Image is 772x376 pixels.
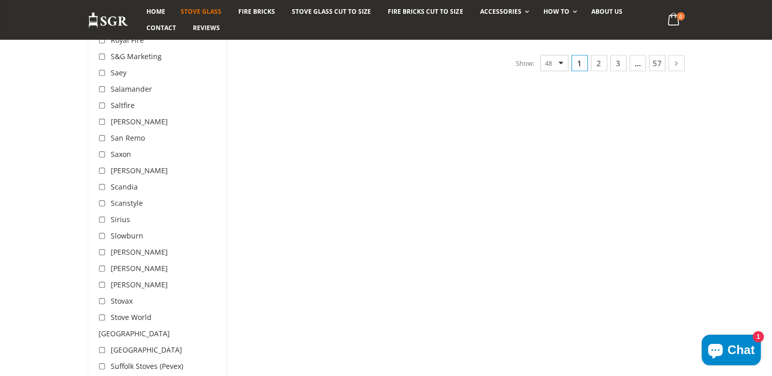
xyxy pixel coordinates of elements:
span: Show: [516,55,534,71]
a: How To [536,4,582,20]
a: Reviews [185,20,228,36]
span: Home [146,7,165,16]
span: San Remo [111,133,145,143]
span: Stovax [111,296,133,306]
span: Fire Bricks [238,7,275,16]
a: 57 [649,55,665,71]
span: Stove Glass [181,7,221,16]
a: Stove Glass Cut To Size [284,4,379,20]
a: 0 [663,10,684,30]
span: [PERSON_NAME] [111,280,168,289]
span: Sirius [111,214,130,224]
span: Accessories [480,7,521,16]
span: [PERSON_NAME] [111,263,168,273]
a: Contact [139,20,184,36]
span: 1 [571,55,588,71]
span: Stove World [GEOGRAPHIC_DATA] [98,312,170,338]
span: Contact [146,23,176,32]
a: Fire Bricks Cut To Size [380,4,470,20]
span: Fire Bricks Cut To Size [388,7,463,16]
span: Scandia [111,182,138,192]
a: About us [584,4,630,20]
span: [GEOGRAPHIC_DATA] [111,345,182,355]
span: Stove Glass Cut To Size [292,7,371,16]
span: Saltfire [111,100,135,110]
span: 0 [677,12,685,20]
span: Suffolk Stoves (Pevex) [111,361,183,371]
span: S&G Marketing [111,51,162,61]
a: Accessories [472,4,534,20]
span: Royal Fire [111,35,144,45]
a: Stove Glass [173,4,229,20]
inbox-online-store-chat: Shopify online store chat [699,335,764,368]
a: Fire Bricks [231,4,283,20]
span: About us [591,7,622,16]
span: Scanstyle [111,198,143,208]
span: Slowburn [111,231,143,240]
span: Saxon [111,149,131,159]
span: How To [543,7,569,16]
a: Home [139,4,173,20]
span: Reviews [193,23,220,32]
a: 3 [610,55,627,71]
span: [PERSON_NAME] [111,247,168,257]
span: … [630,55,646,71]
span: [PERSON_NAME] [111,117,168,126]
a: 2 [591,55,607,71]
span: [PERSON_NAME] [111,166,168,175]
span: Saey [111,68,127,77]
span: Salamander [111,84,152,94]
img: Stove Glass Replacement [88,12,129,29]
